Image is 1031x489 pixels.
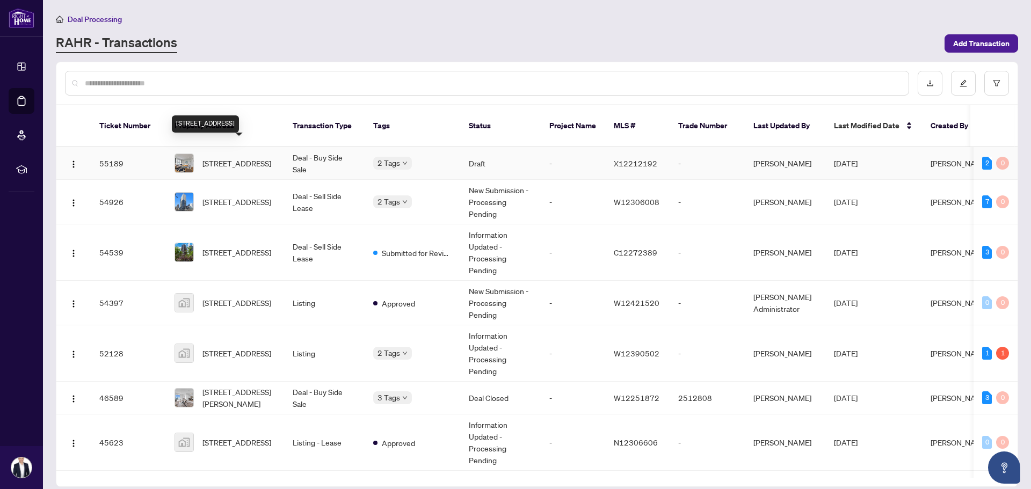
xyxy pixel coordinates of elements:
[745,180,825,224] td: [PERSON_NAME]
[69,350,78,359] img: Logo
[284,414,365,471] td: Listing - Lease
[91,414,166,471] td: 45623
[69,395,78,403] img: Logo
[175,154,193,172] img: thumbnail-img
[953,35,1010,52] span: Add Transaction
[91,147,166,180] td: 55189
[365,105,460,147] th: Tags
[614,393,659,403] span: W12251872
[745,414,825,471] td: [PERSON_NAME]
[65,389,82,406] button: Logo
[541,147,605,180] td: -
[951,71,976,96] button: edit
[202,157,271,169] span: [STREET_ADDRESS]
[175,433,193,451] img: thumbnail-img
[56,34,177,53] a: RAHR - Transactions
[202,386,275,410] span: [STREET_ADDRESS][PERSON_NAME]
[402,351,408,356] span: down
[996,347,1009,360] div: 1
[65,294,82,311] button: Logo
[834,348,858,358] span: [DATE]
[377,391,400,404] span: 3 Tags
[460,180,541,224] td: New Submission - Processing Pending
[996,246,1009,259] div: 0
[175,193,193,211] img: thumbnail-img
[91,224,166,281] td: 54539
[614,197,659,207] span: W12306008
[377,195,400,208] span: 2 Tags
[11,457,32,478] img: Profile Icon
[982,195,992,208] div: 7
[541,325,605,382] td: -
[982,246,992,259] div: 3
[982,347,992,360] div: 1
[284,224,365,281] td: Deal - Sell Side Lease
[931,348,989,358] span: [PERSON_NAME]
[65,155,82,172] button: Logo
[9,8,34,28] img: logo
[922,105,986,147] th: Created By
[56,16,63,23] span: home
[202,347,271,359] span: [STREET_ADDRESS]
[745,105,825,147] th: Last Updated By
[541,382,605,414] td: -
[69,300,78,308] img: Logo
[670,281,745,325] td: -
[460,414,541,471] td: Information Updated - Processing Pending
[65,345,82,362] button: Logo
[175,344,193,362] img: thumbnail-img
[996,195,1009,208] div: 0
[745,281,825,325] td: [PERSON_NAME] Administrator
[460,224,541,281] td: Information Updated - Processing Pending
[670,382,745,414] td: 2512808
[982,296,992,309] div: 0
[834,247,858,257] span: [DATE]
[982,391,992,404] div: 3
[460,325,541,382] td: Information Updated - Processing Pending
[614,298,659,308] span: W12421520
[982,157,992,170] div: 2
[834,120,899,132] span: Last Modified Date
[402,395,408,400] span: down
[614,158,657,168] span: X12212192
[284,147,365,180] td: Deal - Buy Side Sale
[834,197,858,207] span: [DATE]
[996,296,1009,309] div: 0
[460,281,541,325] td: New Submission - Processing Pending
[982,436,992,449] div: 0
[931,247,989,257] span: [PERSON_NAME]
[945,34,1018,53] button: Add Transaction
[65,434,82,451] button: Logo
[91,382,166,414] td: 46589
[605,105,670,147] th: MLS #
[91,180,166,224] td: 54926
[931,437,989,447] span: [PERSON_NAME]
[175,294,193,312] img: thumbnail-img
[402,160,408,166] span: down
[284,180,365,224] td: Deal - Sell Side Lease
[834,298,858,308] span: [DATE]
[918,71,942,96] button: download
[172,115,239,133] div: [STREET_ADDRESS]
[931,158,989,168] span: [PERSON_NAME]
[460,382,541,414] td: Deal Closed
[69,160,78,169] img: Logo
[745,224,825,281] td: [PERSON_NAME]
[91,281,166,325] td: 54397
[745,147,825,180] td: [PERSON_NAME]
[382,247,452,259] span: Submitted for Review
[996,157,1009,170] div: 0
[834,393,858,403] span: [DATE]
[460,147,541,180] td: Draft
[175,389,193,407] img: thumbnail-img
[541,414,605,471] td: -
[931,298,989,308] span: [PERSON_NAME]
[91,105,166,147] th: Ticket Number
[377,157,400,169] span: 2 Tags
[69,249,78,258] img: Logo
[65,193,82,210] button: Logo
[670,224,745,281] td: -
[834,437,858,447] span: [DATE]
[614,247,657,257] span: C12272389
[382,297,415,309] span: Approved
